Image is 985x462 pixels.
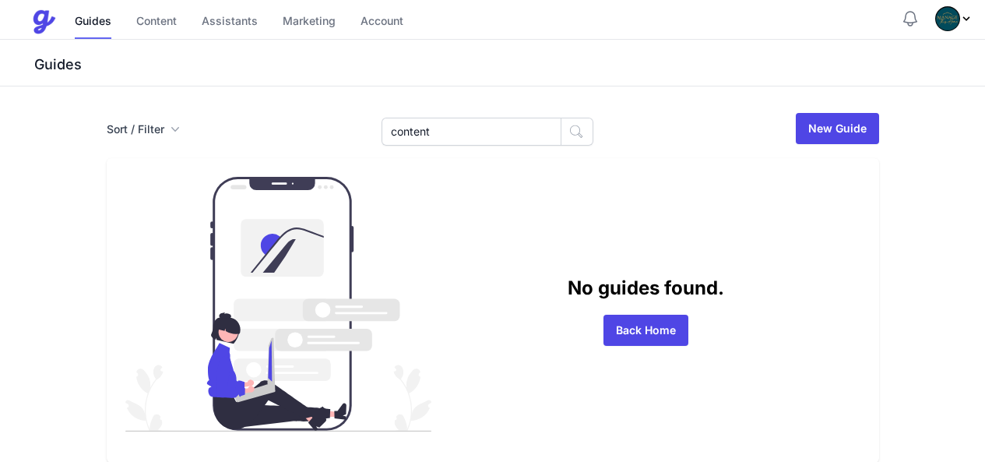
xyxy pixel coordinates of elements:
h3: Guides [31,55,985,74]
button: Sort / Filter [107,122,180,137]
a: New Guide [796,113,879,144]
button: Notifications [901,9,920,28]
input: Search Guides [382,118,561,146]
a: Guides [75,5,111,39]
p: No guides found. [431,274,860,302]
div: Profile Menu [935,6,973,31]
a: Back Home [603,315,688,346]
img: 7b9xzzh4eks7aqn73y45wchzlam4 [935,6,960,31]
a: Assistants [202,5,258,39]
a: Account [361,5,403,39]
a: Content [136,5,177,39]
a: Marketing [283,5,336,39]
img: guides_empty-d86bb564b29550a31688b3f861ba8bd6c8a7e1b83f23caef24972e3052780355.svg [125,177,431,432]
img: Guestive Guides [31,9,56,34]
